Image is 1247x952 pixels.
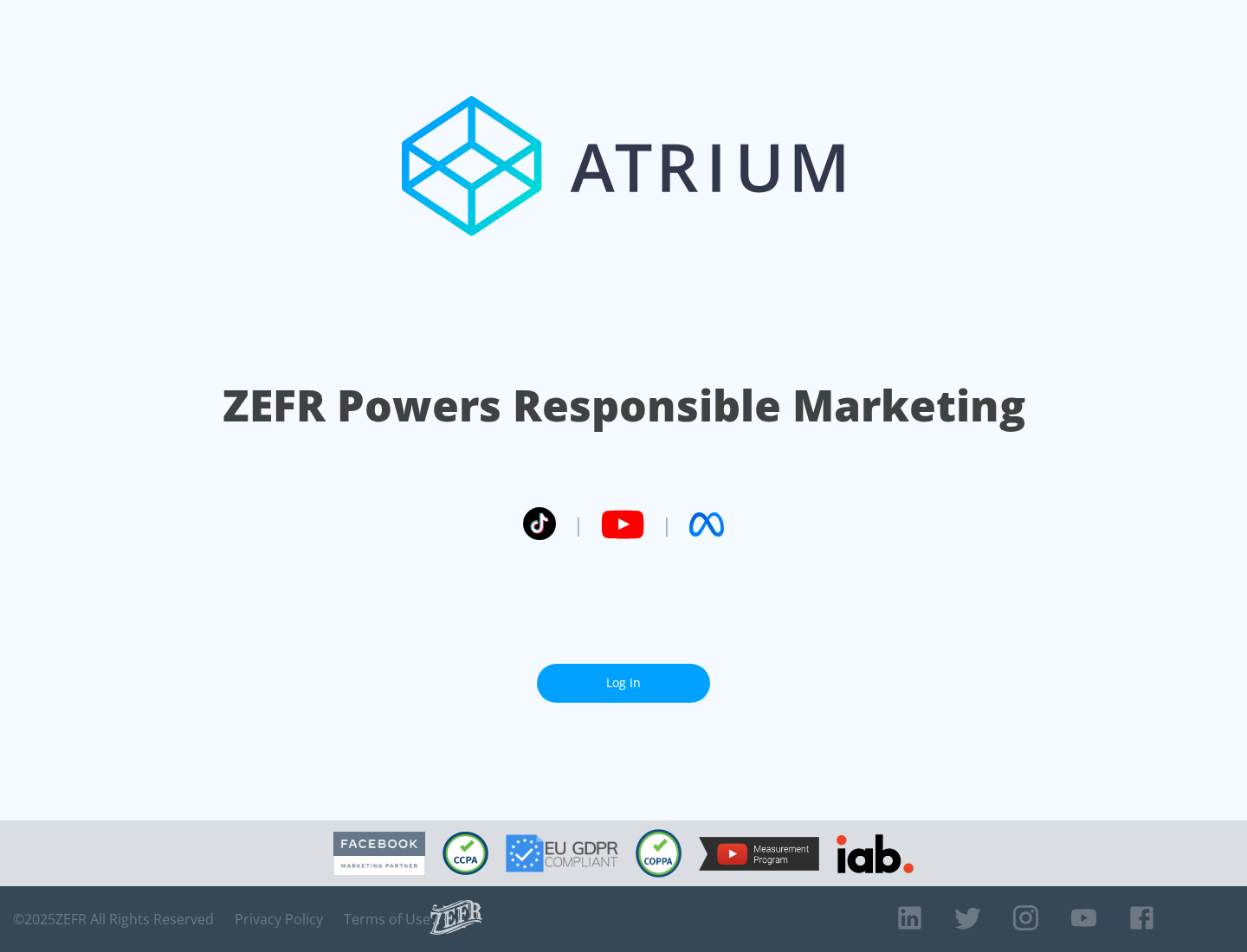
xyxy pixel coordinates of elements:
img: IAB [837,834,914,873]
img: GDPR Compliant [506,834,618,872]
img: YouTube Measurement Program [699,837,819,871]
span: | [662,511,672,537]
a: Log In [537,664,710,703]
a: Privacy Policy [235,910,323,928]
img: CCPA Compliant [443,832,488,875]
span: | [573,511,584,537]
img: COPPA Compliant [636,829,682,878]
a: Terms of Use [344,910,430,928]
img: Facebook Marketing Partner [333,832,425,876]
span: © 2025 ZEFR All Rights Reserved [13,910,214,928]
h1: ZEFR Powers Responsible Marketing [223,376,1025,435]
